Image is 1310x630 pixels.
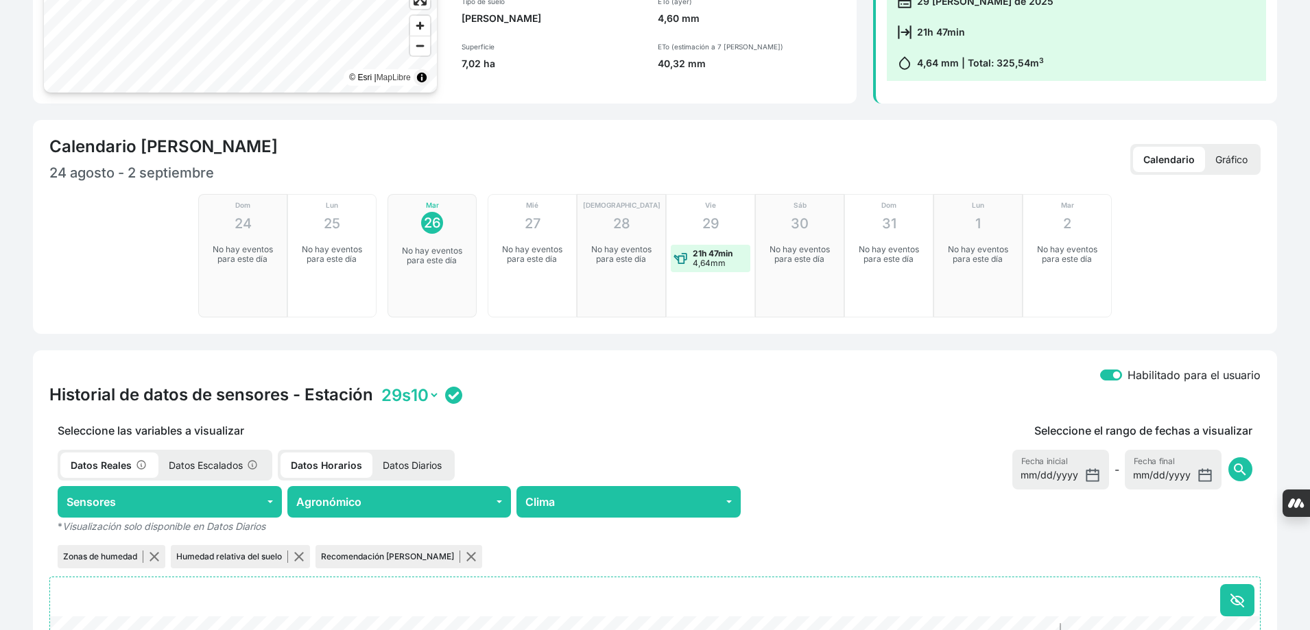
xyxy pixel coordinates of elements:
[613,213,630,234] p: 28
[424,213,441,233] p: 26
[794,200,807,210] p: Sáb
[414,69,430,86] summary: Toggle attribution
[497,245,567,264] p: No hay eventos para este día
[49,136,278,157] h4: Calendario [PERSON_NAME]
[516,486,741,518] button: Clima
[462,12,641,25] p: [PERSON_NAME]
[943,245,1013,264] p: No hay eventos para este día
[791,213,809,234] p: 30
[1039,56,1044,65] sup: 3
[462,42,641,51] p: Superficie
[1228,457,1252,481] button: search
[705,200,716,210] p: Vie
[176,550,288,563] p: Humedad relativa del suelo
[898,56,912,70] img: calendar
[658,57,846,71] p: 40,32 mm
[693,258,733,268] p: 4,64mm
[62,520,265,532] em: Visualización solo disponible en Datos Diarios
[60,452,158,478] p: Datos Reales
[372,452,452,478] p: Datos Diarios
[1061,200,1074,210] p: Mar
[326,200,338,210] p: Lun
[397,246,467,265] p: No hay eventos para este día
[583,200,660,210] p: [DEMOGRAPHIC_DATA]
[379,385,440,406] select: Station selector
[426,200,439,210] p: Mar
[702,213,719,234] p: 29
[854,245,924,264] p: No hay eventos para este día
[1232,461,1248,478] span: search
[235,213,252,234] p: 24
[658,42,846,51] p: ETo (estimación a 7 [PERSON_NAME])
[49,162,655,183] p: 24 agosto - 2 septiembre
[1115,461,1119,478] span: -
[410,16,430,36] button: Zoom in
[1034,422,1252,439] p: Seleccione el rango de fechas a visualizar
[462,57,641,71] p: 7,02 ha
[881,200,896,210] p: Dom
[765,245,835,264] p: No hay eventos para este día
[972,200,984,210] p: Lun
[445,387,462,404] img: status
[63,550,143,563] p: Zonas de humedad
[526,200,538,210] p: Mié
[58,486,282,518] button: Sensores
[917,25,965,39] p: 21h 47min
[208,245,278,264] p: No hay eventos para este día
[586,245,656,264] p: No hay eventos para este día
[1133,147,1205,172] p: Calendario
[377,73,411,82] a: MapLibre
[1128,367,1261,383] label: Habilitado para el usuario
[975,213,981,234] p: 1
[1063,213,1071,234] p: 2
[693,248,733,258] strong: 21h 47min
[1220,584,1254,617] button: Ocultar todo
[287,486,512,518] button: Agronómico
[658,12,846,25] p: 4,60 mm
[321,550,460,563] p: Recomendación [PERSON_NAME]
[49,385,373,405] h4: Historial de datos de sensores - Estación
[898,25,912,39] img: calendar
[324,213,340,234] p: 25
[410,36,430,56] button: Zoom out
[1032,245,1102,264] p: No hay eventos para este día
[349,71,410,84] div: © Esri |
[235,200,250,210] p: Dom
[158,452,270,478] p: Datos Escalados
[882,213,896,234] p: 31
[281,452,372,478] p: Datos Horarios
[917,56,1044,70] p: 4,64 mm | Total: 325,54
[525,213,540,234] p: 27
[674,252,687,265] img: water-event
[49,422,749,439] p: Seleccione las variables a visualizar
[1205,147,1258,172] p: Gráfico
[1030,57,1044,69] span: m
[297,245,367,264] p: No hay eventos para este día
